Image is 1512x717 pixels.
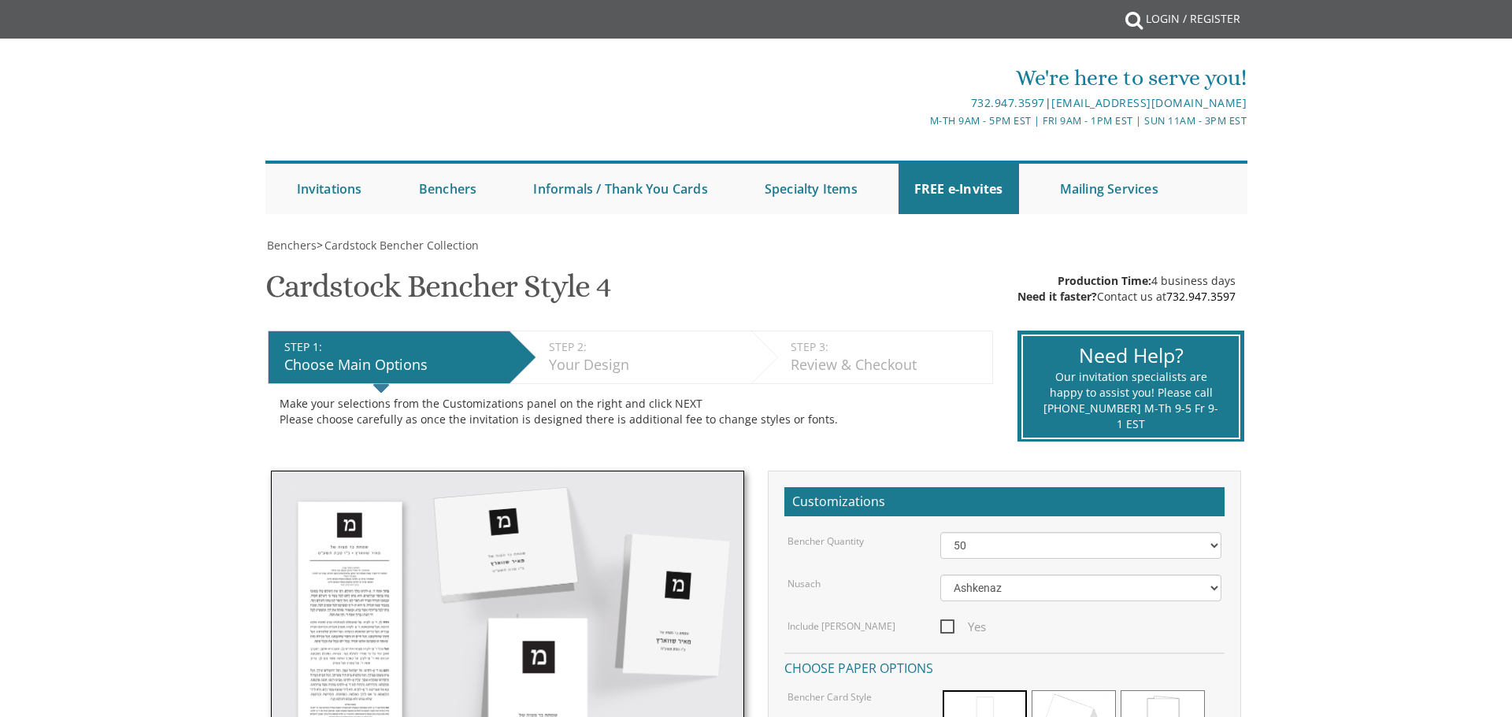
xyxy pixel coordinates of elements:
[265,269,611,316] h1: Cardstock Bencher Style 4
[593,94,1247,113] div: |
[281,164,378,214] a: Invitations
[1043,342,1218,370] div: Need Help?
[280,396,981,427] div: Make your selections from the Customizations panel on the right and click NEXT Please choose care...
[791,355,984,375] div: Review & Checkout
[549,355,743,375] div: Your Design
[284,339,502,355] div: STEP 1:
[267,238,317,253] span: Benchers
[784,652,1225,680] h4: Choose paper options
[323,238,479,253] a: Cardstock Bencher Collection
[1017,273,1236,305] div: 4 business days Contact us at
[265,238,317,253] a: Benchers
[403,164,493,214] a: Benchers
[787,577,821,590] label: Nusach
[1051,95,1247,110] a: [EMAIL_ADDRESS][DOMAIN_NAME]
[1017,289,1097,304] span: Need it faster?
[1058,273,1151,288] span: Production Time:
[517,164,723,214] a: Informals / Thank You Cards
[971,95,1045,110] a: 732.947.3597
[593,113,1247,129] div: M-Th 9am - 5pm EST | Fri 9am - 1pm EST | Sun 11am - 3pm EST
[1166,289,1236,304] a: 732.947.3597
[791,339,984,355] div: STEP 3:
[1044,164,1174,214] a: Mailing Services
[317,238,479,253] span: >
[324,238,479,253] span: Cardstock Bencher Collection
[899,164,1019,214] a: FREE e-Invites
[784,487,1225,517] h2: Customizations
[284,355,502,375] div: Choose Main Options
[593,62,1247,94] div: We're here to serve you!
[787,690,872,704] label: Bencher Card Style
[549,339,743,355] div: STEP 2:
[787,619,895,633] label: Include [PERSON_NAME]
[1043,369,1218,432] div: Our invitation specialists are happy to assist you! Please call [PHONE_NUMBER] M-Th 9-5 Fr 9-1 EST
[787,534,864,548] label: Bencher Quantity
[940,617,986,637] span: Yes
[749,164,873,214] a: Specialty Items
